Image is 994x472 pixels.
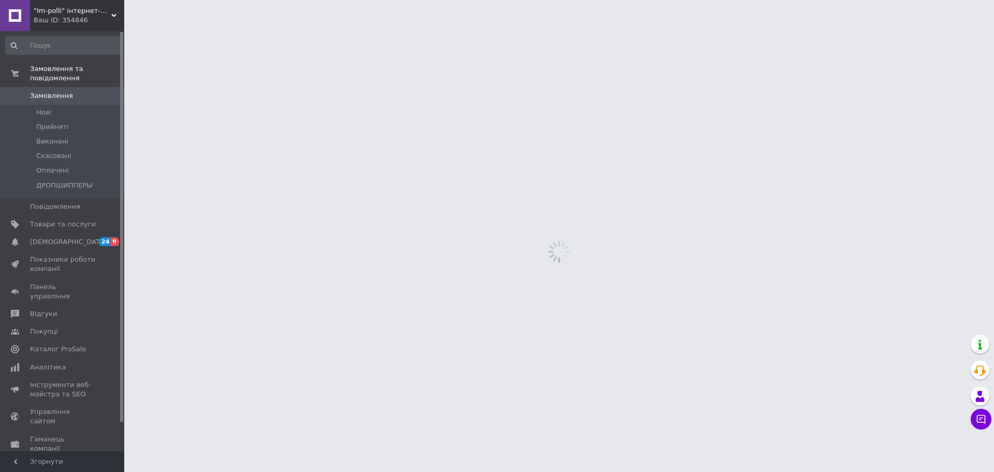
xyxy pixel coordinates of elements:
[36,181,93,190] span: ДРОПШИППЕРЫ
[36,108,51,117] span: Нові
[36,151,71,161] span: Скасовані
[30,345,86,354] span: Каталог ProSale
[30,407,96,426] span: Управління сайтом
[545,238,573,266] img: spinner_grey-bg-hcd09dd2d8f1a785e3413b09b97f8118e7.gif
[99,237,111,246] span: 24
[30,220,96,229] span: Товари та послуги
[30,91,73,101] span: Замовлення
[36,122,68,132] span: Прийняті
[30,282,96,301] span: Панель управління
[30,64,124,83] span: Замовлення та повідомлення
[30,380,96,399] span: Інструменти веб-майстра та SEO
[30,255,96,274] span: Показники роботи компанії
[30,435,96,453] span: Гаманець компанії
[30,237,107,247] span: [DEMOGRAPHIC_DATA]
[30,327,58,336] span: Покупці
[5,36,122,55] input: Пошук
[34,16,124,25] div: Ваш ID: 354846
[36,166,69,175] span: Оплачені
[30,363,66,372] span: Аналітика
[30,309,57,319] span: Відгуки
[34,6,111,16] span: "Im-polli" інтернет-магазин
[971,409,991,430] button: Чат з покупцем
[36,137,68,146] span: Виконані
[111,237,119,246] span: 9
[30,202,80,211] span: Повідомлення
